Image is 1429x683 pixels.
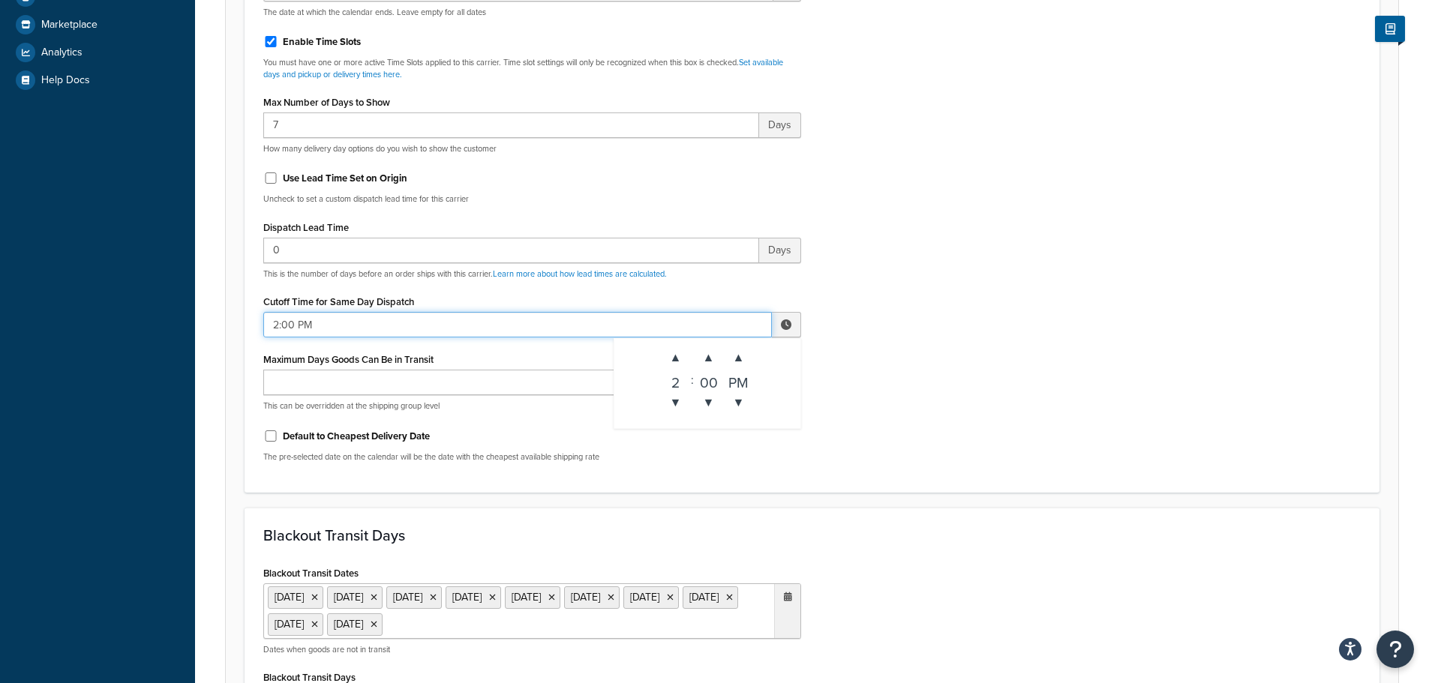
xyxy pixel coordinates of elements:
[263,268,801,280] p: This is the number of days before an order ships with this carrier.
[263,644,801,655] p: Dates when goods are not in transit
[694,388,724,418] span: ▼
[661,388,691,418] span: ▼
[759,112,801,138] span: Days
[694,373,724,388] div: 00
[493,268,667,280] a: Learn more about how lead times are calculated.
[283,430,430,443] label: Default to Cheapest Delivery Date
[623,586,679,609] li: [DATE]
[691,343,694,418] div: :
[1375,16,1405,42] button: Show Help Docs
[505,586,560,609] li: [DATE]
[11,67,184,94] a: Help Docs
[446,586,501,609] li: [DATE]
[564,586,620,609] li: [DATE]
[41,19,98,31] span: Marketplace
[263,672,356,683] label: Blackout Transit Days
[386,586,442,609] li: [DATE]
[11,39,184,66] a: Analytics
[263,143,801,154] p: How many delivery day options do you wish to show the customer
[283,172,407,185] label: Use Lead Time Set on Origin
[263,56,783,79] a: Set available days and pickup or delivery times here.
[263,296,414,307] label: Cutoff Time for Same Day Dispatch
[327,613,383,636] li: [DATE]
[661,343,691,373] span: ▲
[724,343,754,373] span: ▲
[263,193,801,205] p: Uncheck to set a custom dispatch lead time for this carrier
[327,586,383,609] li: [DATE]
[724,373,754,388] div: PM
[263,57,801,80] p: You must have one or more active Time Slots applied to this carrier. Time slot settings will only...
[41,46,83,59] span: Analytics
[724,388,754,418] span: ▼
[11,11,184,38] a: Marketplace
[283,35,361,49] label: Enable Time Slots
[661,373,691,388] div: 2
[263,527,1361,544] h3: Blackout Transit Days
[263,7,801,18] p: The date at which the calendar ends. Leave empty for all dates
[683,586,738,609] li: [DATE]
[41,74,90,87] span: Help Docs
[263,451,801,463] p: The pre-selected date on the calendar will be the date with the cheapest available shipping rate
[1376,631,1414,668] button: Open Resource Center
[263,97,390,108] label: Max Number of Days to Show
[759,238,801,263] span: Days
[263,222,349,233] label: Dispatch Lead Time
[268,613,323,636] li: [DATE]
[263,400,801,412] p: This can be overridden at the shipping group level
[263,354,434,365] label: Maximum Days Goods Can Be in Transit
[268,586,323,609] li: [DATE]
[263,568,359,579] label: Blackout Transit Dates
[694,343,724,373] span: ▲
